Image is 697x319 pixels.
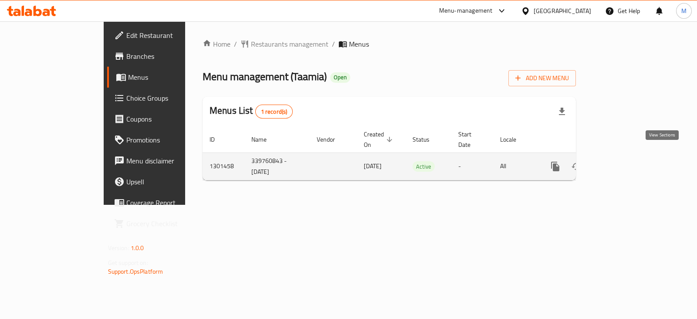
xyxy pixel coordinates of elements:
a: Choice Groups [107,88,220,109]
span: Add New Menu [515,73,569,84]
span: Open [330,74,350,81]
a: Menu disclaimer [107,150,220,171]
td: All [493,153,538,180]
td: - [451,153,493,180]
span: Menus [349,39,369,49]
button: Add New Menu [508,70,576,86]
span: Get support on: [108,257,148,268]
a: Restaurants management [240,39,328,49]
a: Edit Restaurant [107,25,220,46]
a: Upsell [107,171,220,192]
div: [GEOGRAPHIC_DATA] [534,6,591,16]
td: 1301458 [203,153,244,180]
a: Menus [107,67,220,88]
span: 1.0.0 [131,242,144,254]
li: / [332,39,335,49]
span: Branches [126,51,213,61]
a: Promotions [107,129,220,150]
button: more [545,156,566,177]
div: Export file [552,101,572,122]
span: Locale [500,134,528,145]
span: Upsell [126,176,213,187]
td: 339760843 - [DATE] [244,153,310,180]
div: Menu-management [439,6,493,16]
span: Created On [364,129,395,150]
span: Promotions [126,135,213,145]
span: Menu disclaimer [126,156,213,166]
h2: Menus List [210,104,293,119]
a: Coverage Report [107,192,220,213]
th: Actions [538,126,636,153]
span: Restaurants management [251,39,328,49]
span: Start Date [458,129,483,150]
nav: breadcrumb [203,39,576,49]
span: Active [413,162,435,172]
span: Name [251,134,278,145]
a: Coupons [107,109,220,129]
div: Total records count [255,105,293,119]
a: Grocery Checklist [107,213,220,234]
span: Coupons [126,114,213,124]
table: enhanced table [203,126,636,180]
span: Vendor [317,134,346,145]
button: Change Status [566,156,587,177]
div: Active [413,161,435,172]
span: 1 record(s) [256,108,293,116]
div: Open [330,72,350,83]
span: Choice Groups [126,93,213,103]
span: M [681,6,687,16]
span: ID [210,134,226,145]
span: Coverage Report [126,197,213,208]
span: Menu management ( Taamia ) [203,67,327,86]
span: Status [413,134,441,145]
span: Menus [128,72,213,82]
span: Grocery Checklist [126,218,213,229]
span: [DATE] [364,160,382,172]
span: Edit Restaurant [126,30,213,41]
a: Branches [107,46,220,67]
a: Support.OpsPlatform [108,266,163,277]
span: Version: [108,242,129,254]
li: / [234,39,237,49]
